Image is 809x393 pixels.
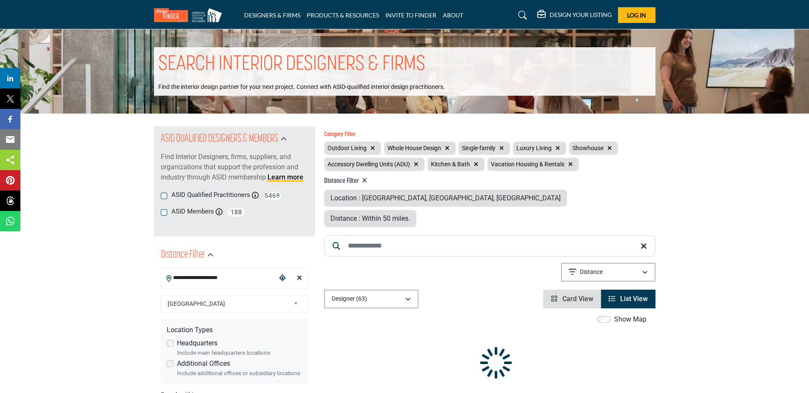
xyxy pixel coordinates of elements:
a: Search [510,9,533,22]
img: Site Logo [154,8,226,22]
span: Kitchen & Bath [431,161,470,168]
h2: ASID QUALIFIED DESIGNERS & MEMBERS [161,131,278,147]
span: Log In [627,11,646,19]
label: ASID Qualified Practitioners [171,190,250,200]
h1: SEARCH INTERIOR DESIGNERS & FIRMS [158,51,425,78]
span: Whole House Design [387,145,441,151]
a: PRODUCTS & RESOURCES [307,11,379,19]
button: Log In [618,7,655,23]
span: Showhouse [573,145,604,151]
span: Luxury Living [516,145,552,151]
span: Location : [GEOGRAPHIC_DATA], [GEOGRAPHIC_DATA], [GEOGRAPHIC_DATA] [330,194,561,202]
input: Search Keyword [324,235,655,256]
span: Single-family [462,145,496,151]
h4: Distance Filter [324,177,655,185]
button: Distance [561,263,655,282]
a: ABOUT [443,11,463,19]
label: Headquarters [177,338,217,348]
span: Card View [562,295,593,303]
a: Learn more [268,173,303,181]
div: DESIGN YOUR LISTING [537,10,612,20]
button: Designer (63) [324,290,419,308]
span: Distance : Within 50 miles. [330,214,410,222]
a: View Card [551,295,593,303]
div: Include main headquarters locations [177,348,302,357]
span: Vacation Housing & Rentals [491,161,564,168]
h5: DESIGN YOUR LISTING [550,11,612,19]
p: Designer (63) [332,295,367,303]
span: Accessory Dwelling Units (ADU) [328,161,410,168]
label: Show Map [614,314,647,325]
div: Location Types [167,325,302,335]
h2: Distance Filter [161,248,205,263]
p: Distance [580,268,603,276]
span: List View [620,295,648,303]
label: Additional Offices [177,359,230,369]
span: [GEOGRAPHIC_DATA] [168,299,290,309]
span: 188 [227,207,246,218]
div: Clear search location [293,269,306,288]
input: Search Location [161,270,276,286]
label: ASID Members [171,207,214,216]
a: INVITE TO FINDER [385,11,436,19]
div: Choose your current location [276,269,289,288]
a: View List [609,295,648,303]
h6: Category Filter [324,131,655,139]
li: Card View [543,290,601,308]
p: Find Interior Designers, firms, suppliers, and organizations that support the profession and indu... [161,152,308,182]
input: ASID Members checkbox [161,209,167,216]
a: DESIGNERS & FIRMS [244,11,300,19]
input: ASID Qualified Practitioners checkbox [161,193,167,199]
p: Find the interior design partner for your next project. Connect with ASID-qualified interior desi... [158,83,445,91]
div: Include additional offices or subsidiary locations [177,369,302,377]
span: 5469 [263,191,282,201]
li: List View [601,290,655,308]
span: Outdoor Living [328,145,367,151]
